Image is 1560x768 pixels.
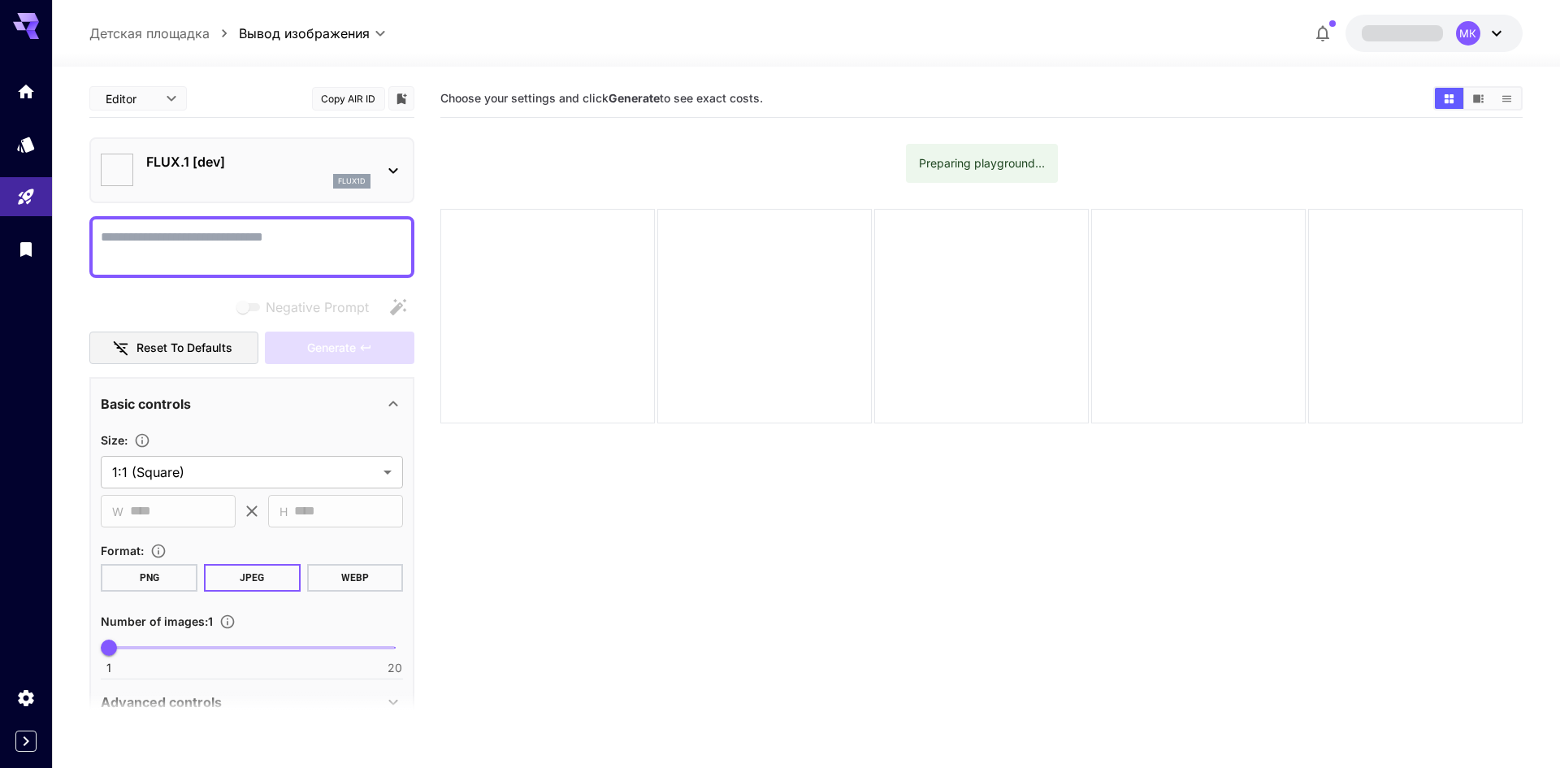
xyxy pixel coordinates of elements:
div: Basic controls [101,384,403,423]
p: flux1d [338,176,366,187]
span: 1:1 (Square) [112,462,377,482]
span: Number of images : 1 [101,614,213,628]
div: Preparing playground... [919,149,1045,178]
span: Size : [101,433,128,447]
button: Show media in video view [1464,88,1493,109]
span: H [279,502,288,521]
div: Library [16,239,36,259]
span: Editor [106,90,156,107]
button: Copy AIR ID [312,87,385,111]
button: Adjust the dimensions of the generated image by specifying its width and height in pixels, or sel... [128,432,157,449]
span: Negative Prompt [266,297,369,317]
span: 20 [388,660,402,676]
span: Format : [101,544,144,558]
font: МК [1459,27,1476,40]
div: FLUX.1 [dev]flux1d [101,145,403,195]
p: FLUX.1 [dev] [146,152,370,171]
button: Show media in list view [1493,88,1521,109]
button: Show media in grid view [1435,88,1463,109]
button: Choose the file format for the output image. [144,543,173,559]
div: Models [16,134,36,154]
div: Playground [16,187,36,207]
span: Choose your settings and click to see exact costs. [440,91,763,105]
div: Show media in grid viewShow media in video viewShow media in list view [1433,86,1523,111]
p: Basic controls [101,394,191,414]
button: Reset to defaults [89,332,258,365]
span: Negative prompts are not compatible with the selected model. [233,297,382,317]
font: Вывод изображения [239,25,370,41]
span: 1 [106,660,111,676]
a: Детская площадка [89,24,210,43]
button: Свернуть боковую панель [15,731,37,752]
button: Add to library [394,89,409,108]
nav: хлебные крошки [89,24,239,43]
button: МК [1345,15,1523,52]
font: Детская площадка [89,25,210,41]
button: JPEG [204,564,301,592]
span: W [112,502,123,521]
div: Settings [16,688,36,708]
button: Specify how many images to generate in a single request. Each image generation will be charged se... [213,614,242,630]
div: Advanced controls [101,683,403,722]
div: Home [16,81,36,102]
button: PNG [101,564,197,592]
button: WEBP [307,564,404,592]
b: Generate [609,91,660,105]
